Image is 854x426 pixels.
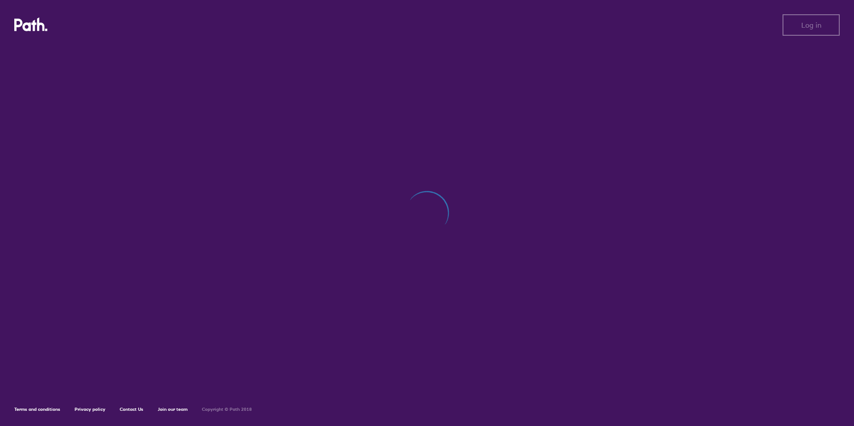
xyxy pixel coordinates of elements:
[75,406,105,412] a: Privacy policy
[120,406,143,412] a: Contact Us
[158,406,188,412] a: Join our team
[202,407,252,412] h6: Copyright © Path 2018
[801,21,821,29] span: Log in
[14,406,60,412] a: Terms and conditions
[783,14,840,36] button: Log in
